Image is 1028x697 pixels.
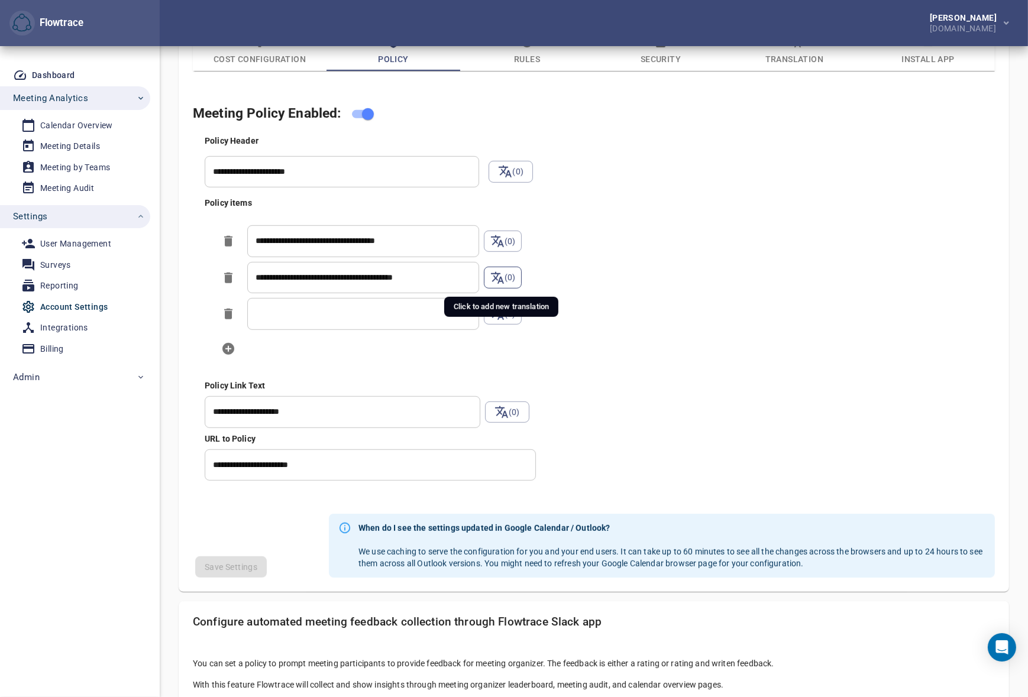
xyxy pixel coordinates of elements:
img: Flowtrace [12,14,31,33]
h5: Configure automated meeting feedback collection through Flowtrace Slack app [193,615,995,629]
div: [PERSON_NAME] [930,14,1001,22]
div: [DOMAIN_NAME] [930,22,1001,33]
span: (0) [493,234,512,248]
span: Add here the text to link to your policy URL. [205,381,265,390]
span: Header for your meeting policy on the event. i.e. Flowtrace Meeting Policy [205,136,258,145]
div: Integrations [40,320,88,335]
span: (0) [489,161,533,182]
div: Open Intercom Messenger [988,633,1016,662]
span: Policy [334,34,453,66]
div: User Management [40,236,111,251]
div: Meeting by Teams [40,160,110,175]
div: Flowtrace [35,16,83,30]
button: Delete this item [214,264,243,292]
span: (0) [493,270,512,284]
div: Calendar Overview [40,118,113,133]
div: We use caching to serve the configuration for you and your end users. It can take up to 60 minute... [358,517,985,574]
span: Cost Configuration [200,34,319,66]
span: (0) [493,307,512,321]
div: Flowtrace [9,11,83,36]
button: Add new item [214,335,243,363]
span: These settings control how the meeting policy is shown on the calendar. [193,105,341,121]
span: (0) [498,164,523,179]
p: You can set a policy to prompt meeting participants to provide feedback for meeting organizer. Th... [193,657,995,669]
span: (0) [484,231,522,252]
span: (0) [485,401,529,423]
span: Security [601,34,720,66]
button: Delete this item [214,300,243,328]
span: (0) [494,405,520,419]
div: Reporting [40,278,79,293]
span: Settings [13,209,47,224]
span: (0) [484,267,522,288]
span: Admin [13,369,40,385]
button: Flowtrace [9,11,35,36]
strong: When do I see the settings updated in Google Calendar / Outlook? [358,522,985,534]
p: With this feature Flowtrace will collect and show insights through meeting organizer leaderboard,... [193,679,995,690]
button: Delete this item [214,227,243,255]
div: Meeting Details [40,139,100,154]
span: Meeting Analytics [13,90,88,106]
div: Dashboard [32,68,75,83]
span: Install App [868,34,988,66]
div: Meeting Audit [40,181,94,196]
div: Billing [40,342,64,356]
div: Surveys [40,258,71,273]
span: Rules [467,34,587,66]
span: Add here your company's meeting policy URL/link. [205,434,256,443]
div: Account Settings [40,300,108,315]
span: (0) [484,303,522,325]
button: [PERSON_NAME][DOMAIN_NAME] [911,10,1019,36]
span: Translation [735,34,854,66]
span: You can add any number of bullet points to your meeting policy. We recommend using short sentence... [205,198,252,208]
